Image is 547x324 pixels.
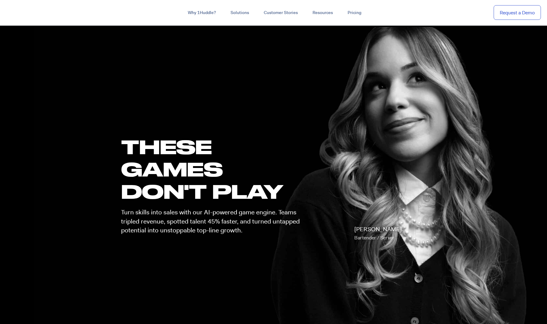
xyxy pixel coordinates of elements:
a: Pricing [340,7,369,18]
p: [PERSON_NAME] [354,225,402,242]
a: Resources [305,7,340,18]
p: Turn skills into sales with our AI-powered game engine. Teams tripled revenue, spotted talent 45%... [121,208,305,235]
h1: these GAMES DON'T PLAY [121,136,305,203]
span: Bartender / Server [354,235,394,241]
a: Why 1Huddle? [181,7,223,18]
img: ... [6,7,50,18]
a: Customer Stories [256,7,305,18]
a: Solutions [223,7,256,18]
a: Request a Demo [494,5,541,20]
